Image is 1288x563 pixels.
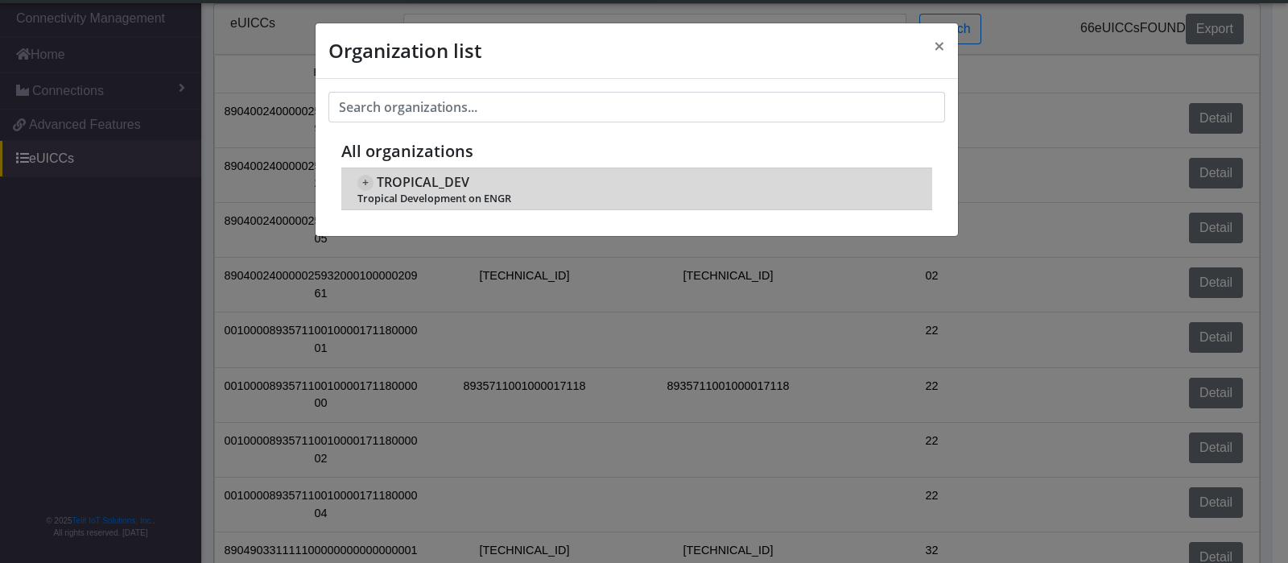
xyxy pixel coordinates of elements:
span: TROPICAL_DEV [377,175,469,190]
input: Search organizations... [328,92,945,122]
h4: Organization list [328,36,481,65]
h5: All organizations [341,142,932,161]
span: × [934,32,945,59]
span: + [357,175,374,191]
span: Tropical Development on ENGR [357,192,914,205]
